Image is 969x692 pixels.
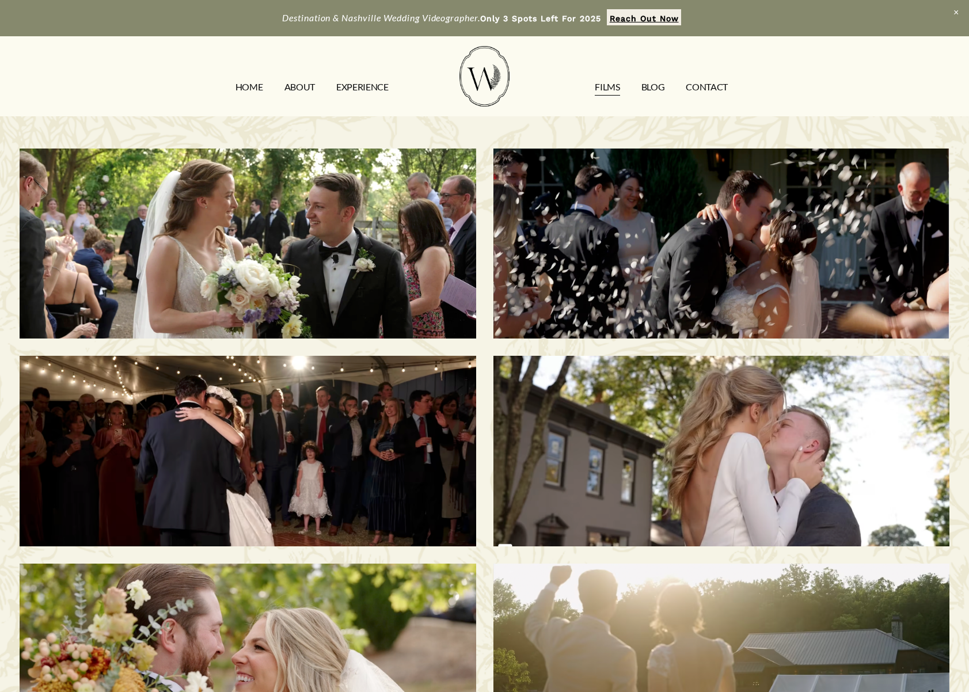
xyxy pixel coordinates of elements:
img: Wild Fern Weddings [459,46,509,107]
a: EXPERIENCE [336,78,389,96]
a: ABOUT [284,78,315,96]
strong: Reach Out Now [610,14,679,23]
a: FILMS [595,78,620,96]
a: Reach Out Now [607,9,681,25]
a: Montgomery & Tanner | West Point, MS [20,356,476,546]
a: Bailee & Matthew | Milton, KY [493,356,950,546]
a: CONTACT [686,78,728,96]
a: Morgan & Tommy | Nashville, TN [20,149,476,339]
a: Blog [641,78,665,96]
a: Savannah & Tommy | Nashville, TN [493,149,950,339]
a: HOME [235,78,263,96]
